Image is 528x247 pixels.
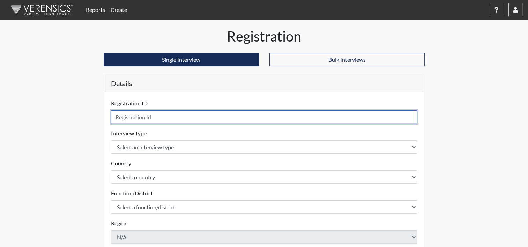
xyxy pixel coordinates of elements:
h5: Details [104,75,424,92]
h1: Registration [104,28,425,45]
label: Function/District [111,189,153,197]
button: Bulk Interviews [269,53,425,66]
input: Insert a Registration ID, which needs to be a unique alphanumeric value for each interviewee [111,110,417,123]
label: Interview Type [111,129,147,137]
a: Create [108,3,130,17]
a: Reports [83,3,108,17]
button: Single Interview [104,53,259,66]
label: Region [111,219,128,227]
label: Registration ID [111,99,148,107]
label: Country [111,159,131,167]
